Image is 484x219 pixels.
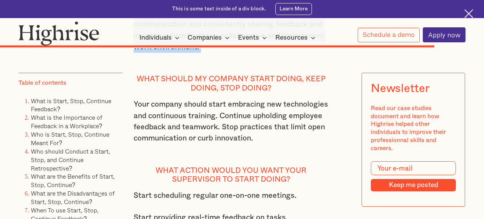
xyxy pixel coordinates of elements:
div: Read our case studies document and learn how Highrise helped other individuals to improve their p... [371,104,456,152]
a: What are the Disadvantages of Start, Stop, Continue? [31,189,115,206]
div: Table of contents [18,79,66,87]
a: Who is Start, Stop, Continue Meant For? [31,130,109,147]
a: Learn More [275,3,312,15]
a: What is Start, Stop, Continue Feedback? [31,96,111,114]
div: Companies [188,33,222,42]
input: Your e-mail [371,161,456,175]
div: Resources [275,33,308,42]
div: Companies [188,33,232,42]
a: Schedule a demo [358,28,420,42]
a: What is the Importance of Feedback in a Workplace? [31,113,102,130]
a: What are the Benefits of Start, Stop, Continue? [31,172,115,189]
img: Cross icon [464,9,473,18]
p: Your company should start embracing new technologies and continuous training. Continue upholding ... [134,99,329,155]
form: Modal Form [371,161,456,191]
a: Who should Conduct a Start, Stop, and Continue Retrospective? [31,146,110,172]
div: This is some text inside of a div block. [172,5,266,13]
p: Start scheduling regular one-on-one meetings. [134,190,329,201]
a: Apply now [423,27,466,42]
div: Resources [275,33,318,42]
input: Keep me posted [371,179,456,191]
div: Events [238,33,269,42]
h4: What action would you want your supervisor to start doing? [134,166,329,184]
div: Events [238,33,259,42]
div: Individuals [139,33,172,42]
h4: What should my company start doing, keep doing, stop doing? [134,75,329,93]
div: Individuals [139,33,182,42]
img: Highrise logo [18,21,99,45]
div: Newsletter [371,82,430,95]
